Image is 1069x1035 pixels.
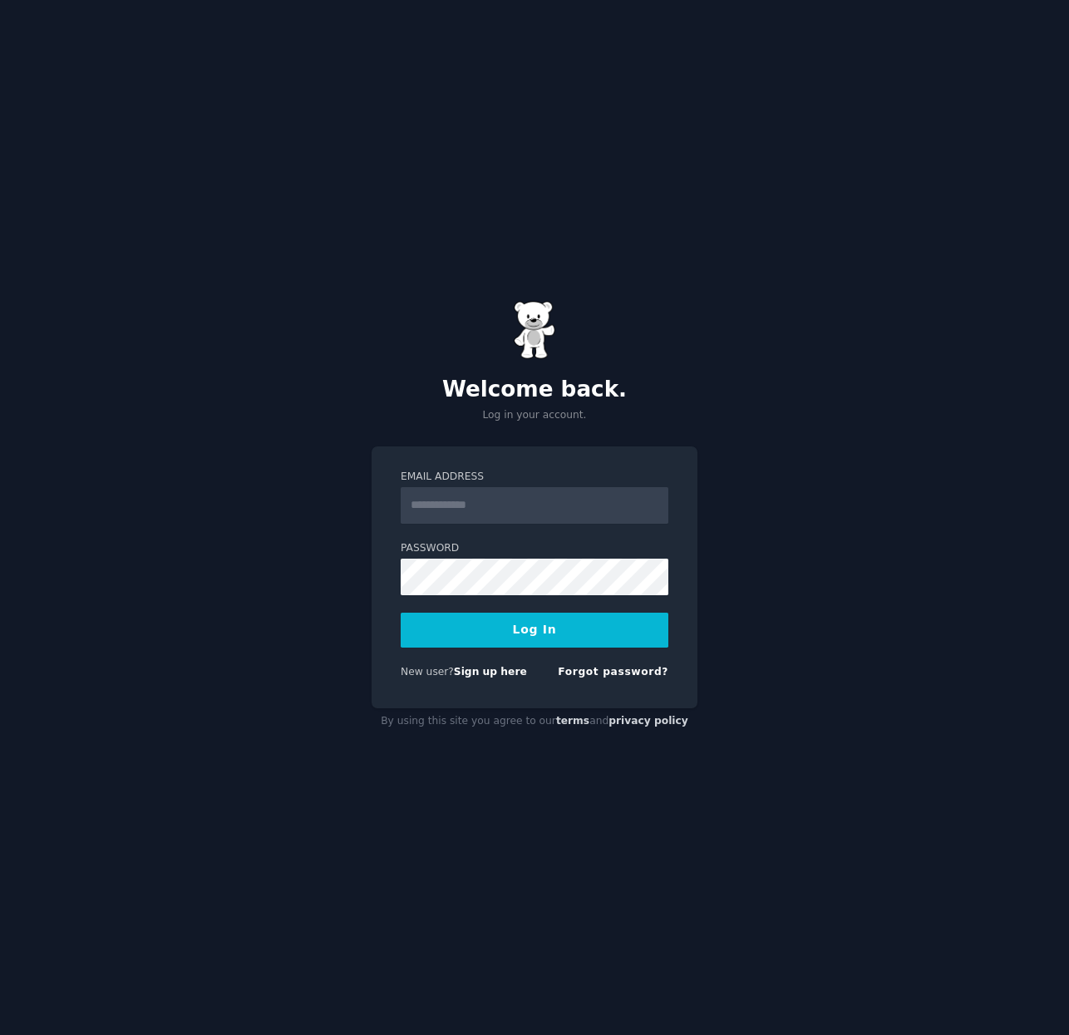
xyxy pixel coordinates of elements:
[514,301,555,359] img: Gummy Bear
[401,613,668,648] button: Log In
[558,666,668,678] a: Forgot password?
[556,715,589,727] a: terms
[401,541,668,556] label: Password
[372,708,697,735] div: By using this site you agree to our and
[608,715,688,727] a: privacy policy
[372,408,697,423] p: Log in your account.
[372,377,697,403] h2: Welcome back.
[401,470,668,485] label: Email Address
[454,666,527,678] a: Sign up here
[401,666,454,678] span: New user?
